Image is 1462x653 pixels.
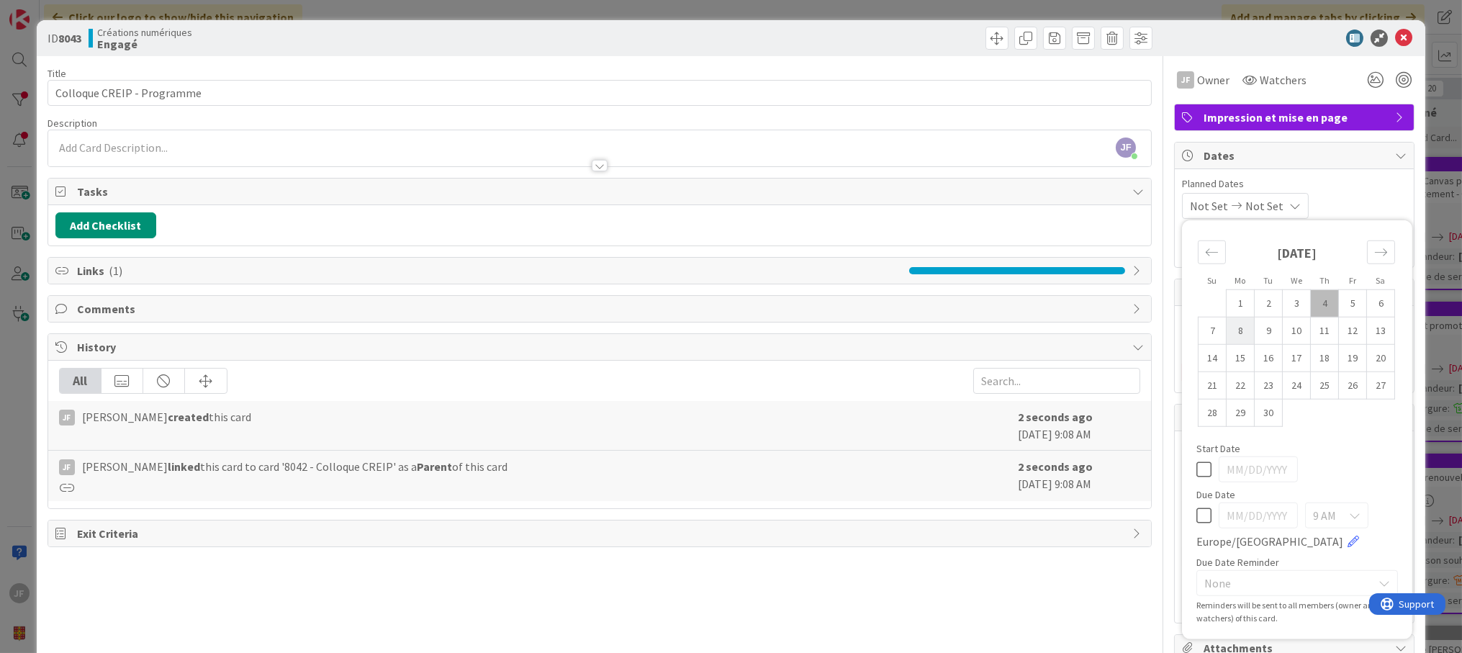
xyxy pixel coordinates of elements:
[1283,344,1311,371] td: Choose Wednesday, 09/17/2025 12:00 PM as your check-in date. It’s available.
[1283,317,1311,344] td: Choose Wednesday, 09/10/2025 12:00 PM as your check-in date. It’s available.
[1367,289,1395,317] td: Choose Saturday, 09/06/2025 12:00 PM as your check-in date. It’s available.
[1376,275,1385,286] small: Sa
[1311,344,1339,371] td: Choose Thursday, 09/18/2025 12:00 PM as your check-in date. It’s available.
[1311,289,1339,317] td: Choose Thursday, 09/04/2025 12:00 PM as your check-in date. It’s available.
[1182,176,1407,192] span: Planned Dates
[1277,245,1317,261] strong: [DATE]
[82,408,251,425] span: [PERSON_NAME] this card
[1227,399,1255,426] td: Choose Monday, 09/29/2025 12:00 PM as your check-in date. It’s available.
[1367,371,1395,399] td: Choose Saturday, 09/27/2025 12:00 PM as your check-in date. It’s available.
[1313,505,1336,526] span: 9 AM
[77,525,1125,542] span: Exit Criteria
[1283,371,1311,399] td: Choose Wednesday, 09/24/2025 12:00 PM as your check-in date. It’s available.
[1177,71,1194,89] div: JF
[1255,371,1283,399] td: Choose Tuesday, 09/23/2025 12:00 PM as your check-in date. It’s available.
[1245,197,1283,215] span: Not Set
[417,459,452,474] b: Parent
[1196,490,1235,500] span: Due Date
[1199,399,1227,426] td: Choose Sunday, 09/28/2025 12:00 PM as your check-in date. It’s available.
[1255,344,1283,371] td: Choose Tuesday, 09/16/2025 12:00 PM as your check-in date. It’s available.
[1263,275,1273,286] small: Tu
[1196,557,1279,567] span: Due Date Reminder
[60,369,101,393] div: All
[1367,317,1395,344] td: Choose Saturday, 09/13/2025 12:00 PM as your check-in date. It’s available.
[48,30,81,47] span: ID
[1018,459,1093,474] b: 2 seconds ago
[1339,289,1367,317] td: Choose Friday, 09/05/2025 12:00 PM as your check-in date. It’s available.
[1349,275,1356,286] small: Fr
[1255,399,1283,426] td: Choose Tuesday, 09/30/2025 12:00 PM as your check-in date. It’s available.
[1227,344,1255,371] td: Choose Monday, 09/15/2025 12:00 PM as your check-in date. It’s available.
[97,27,192,38] span: Créations numériques
[48,80,1152,106] input: type card name here...
[59,459,75,475] div: JF
[97,38,192,50] b: Engagé
[1219,456,1298,482] input: MM/DD/YYYY
[1367,240,1395,264] div: Move forward to switch to the next month.
[1339,344,1367,371] td: Choose Friday, 09/19/2025 12:00 PM as your check-in date. It’s available.
[1116,138,1136,158] span: JF
[1018,458,1140,494] div: [DATE] 9:08 AM
[1204,147,1388,164] span: Dates
[1199,344,1227,371] td: Choose Sunday, 09/14/2025 12:00 PM as your check-in date. It’s available.
[1198,240,1226,264] div: Move backward to switch to the previous month.
[77,338,1125,356] span: History
[1196,443,1240,454] span: Start Date
[168,410,209,424] b: created
[77,300,1125,318] span: Comments
[1291,275,1302,286] small: We
[1204,109,1388,126] span: Impression et mise en page
[1255,289,1283,317] td: Choose Tuesday, 09/02/2025 12:00 PM as your check-in date. It’s available.
[1227,317,1255,344] td: Choose Monday, 09/08/2025 12:00 PM as your check-in date. It’s available.
[168,459,200,474] b: linked
[1311,317,1339,344] td: Choose Thursday, 09/11/2025 12:00 PM as your check-in date. It’s available.
[1283,289,1311,317] td: Choose Wednesday, 09/03/2025 12:00 PM as your check-in date. It’s available.
[82,458,507,475] span: [PERSON_NAME] this card to card '8042 - Colloque CREIP' as a of this card
[1018,408,1140,443] div: [DATE] 9:08 AM
[1182,228,1411,443] div: Calendar
[1018,410,1093,424] b: 2 seconds ago
[59,410,75,425] div: JF
[1190,197,1228,215] span: Not Set
[1196,599,1398,625] div: Reminders will be sent to all members (owner and watchers) of this card.
[77,183,1125,200] span: Tasks
[48,67,66,80] label: Title
[1199,371,1227,399] td: Choose Sunday, 09/21/2025 12:00 PM as your check-in date. It’s available.
[58,31,81,45] b: 8043
[1219,503,1298,528] input: MM/DD/YYYY
[1199,317,1227,344] td: Choose Sunday, 09/07/2025 12:00 PM as your check-in date. It’s available.
[1339,317,1367,344] td: Choose Friday, 09/12/2025 12:00 PM as your check-in date. It’s available.
[1207,275,1217,286] small: Su
[1367,344,1395,371] td: Choose Saturday, 09/20/2025 12:00 PM as your check-in date. It’s available.
[1311,371,1339,399] td: Choose Thursday, 09/25/2025 12:00 PM as your check-in date. It’s available.
[77,262,902,279] span: Links
[30,2,66,19] span: Support
[1235,275,1245,286] small: Mo
[48,117,97,130] span: Description
[109,264,122,278] span: ( 1 )
[1197,71,1229,89] span: Owner
[973,368,1140,394] input: Search...
[1339,371,1367,399] td: Choose Friday, 09/26/2025 12:00 PM as your check-in date. It’s available.
[1319,275,1330,286] small: Th
[55,212,156,238] button: Add Checklist
[1227,289,1255,317] td: Choose Monday, 09/01/2025 12:00 PM as your check-in date. It’s available.
[1260,71,1307,89] span: Watchers
[1196,533,1343,550] span: Europe/[GEOGRAPHIC_DATA]
[1204,573,1366,593] span: None
[1227,371,1255,399] td: Choose Monday, 09/22/2025 12:00 PM as your check-in date. It’s available.
[1255,317,1283,344] td: Choose Tuesday, 09/09/2025 12:00 PM as your check-in date. It’s available.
